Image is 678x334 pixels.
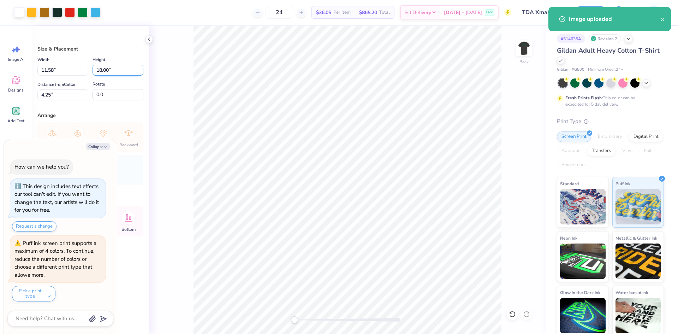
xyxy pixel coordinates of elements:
[615,298,661,333] img: Water based Ink
[569,15,660,23] div: Image uploaded
[588,67,623,73] span: Minimum Order: 24 +
[560,244,606,279] img: Neon Ink
[557,117,664,125] div: Print Type
[266,6,293,19] input: – –
[12,221,56,232] button: Request a change
[560,289,600,296] span: Glow in the Dark Ink
[12,286,55,301] button: Pick a print type
[565,95,652,107] div: This color can be expedited for 5 day delivery.
[8,87,24,93] span: Designs
[557,160,591,170] div: Rhinestones
[517,5,569,19] input: Untitled Design
[8,57,24,62] span: Image AI
[640,146,656,156] div: Foil
[37,112,143,119] div: Arrange
[404,9,431,16] span: Est. Delivery
[560,180,579,187] span: Standard
[560,298,606,333] img: Glow in the Dark Ink
[519,59,529,65] div: Back
[557,46,660,55] span: Gildan Adult Heavy Cotton T-Shirt
[93,55,105,64] label: Height
[291,316,298,323] div: Accessibility label
[444,9,482,16] span: [DATE] - [DATE]
[557,34,585,43] div: # 514635A
[615,180,630,187] span: Puff Ink
[557,67,568,73] span: Gildan
[333,9,351,16] span: Per Item
[618,146,637,156] div: Vinyl
[86,143,110,150] button: Collapse
[14,163,69,170] div: How can we help you?
[37,45,143,53] div: Size & Placement
[379,9,390,16] span: Total
[615,189,661,224] img: Puff Ink
[647,5,661,19] img: Aljosh Eyron Garcia
[557,131,591,142] div: Screen Print
[660,15,665,23] button: close
[560,189,606,224] img: Standard
[560,234,577,242] span: Neon Ink
[121,227,136,232] span: Bottom
[14,183,99,214] div: This design includes text effects our tool can't edit. If you want to change the text, our artist...
[589,34,621,43] div: Revision 2
[565,95,603,101] strong: Fresh Prints Flash:
[572,67,584,73] span: # G500
[517,41,531,55] img: Back
[93,80,105,88] label: Rotate
[615,234,657,242] span: Metallic & Glitter Ink
[14,240,96,279] div: Puff ink screen print supports a maximum of 4 colors. To continue, reduce the number of colors or...
[634,5,664,19] a: AG
[316,9,331,16] span: $36.05
[359,9,377,16] span: $865.20
[486,10,493,15] span: Free
[587,146,615,156] div: Transfers
[37,55,49,64] label: Width
[557,146,585,156] div: Applique
[7,118,24,124] span: Add Text
[37,80,76,89] label: Distance from Collar
[615,289,648,296] span: Water based Ink
[593,131,627,142] div: Embroidery
[629,131,663,142] div: Digital Print
[615,244,661,279] img: Metallic & Glitter Ink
